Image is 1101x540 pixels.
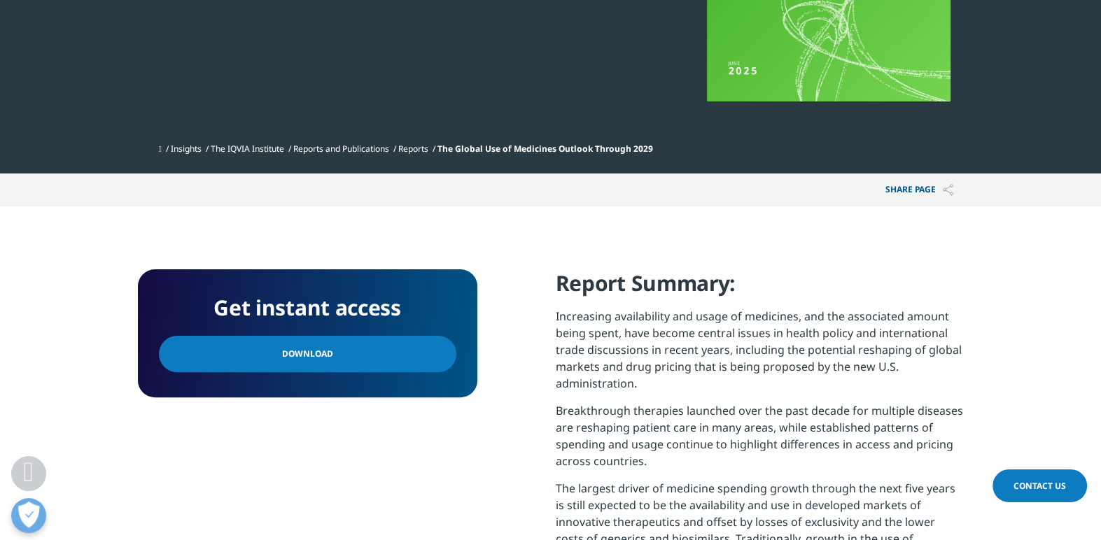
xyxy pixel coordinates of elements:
a: Download [159,336,456,372]
a: Reports [398,143,428,155]
span: Contact Us [1014,480,1066,492]
p: Share PAGE [875,173,964,206]
button: Share PAGEShare PAGE [875,173,964,206]
h4: Get instant access [159,290,456,325]
span: The Global Use of Medicines Outlook Through 2029 [437,143,653,155]
button: 優先設定センターを開く [11,498,46,533]
a: Contact Us [993,469,1087,502]
p: Increasing availability and usage of medicines, and the associated amount being spent, have becom... [556,308,964,402]
span: Download [282,346,333,362]
a: Insights [171,143,202,155]
img: Share PAGE [943,184,953,196]
a: The IQVIA Institute [211,143,284,155]
p: Breakthrough therapies launched over the past decade for multiple diseases are reshaping patient ... [556,402,964,480]
a: Reports and Publications [293,143,389,155]
h4: Report Summary: [556,269,964,308]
